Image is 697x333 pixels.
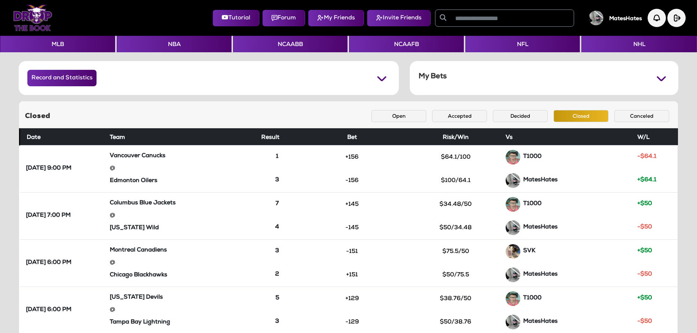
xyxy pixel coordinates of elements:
[258,128,296,145] th: Result
[506,220,520,235] img: hIZp8s1qT+F9nasn0Gojk4AAAAAElFTkSuQmCC
[428,269,483,281] button: $50/75.5
[419,72,447,81] h5: My Bets
[648,9,666,27] img: Notification
[523,248,535,254] strong: SVK
[614,110,669,122] button: Canceled
[275,319,279,325] strong: 3
[506,244,520,259] img: GGTJwxpDP8f4YzxztqnhC4AAAAASUVORK5CYII=
[506,315,520,329] img: hIZp8s1qT+F9nasn0Gojk4AAAAAElFTkSuQmCC
[371,110,426,122] button: Open
[506,173,520,188] img: hIZp8s1qT+F9nasn0Gojk4AAAAAElFTkSuQmCC
[110,225,159,231] strong: [US_STATE] Wild
[276,154,278,160] strong: 1
[428,174,483,187] button: $100/64.1
[110,178,157,184] strong: Edmonton Oilers
[554,110,608,122] button: Closed
[637,319,652,325] strong: -$50
[325,151,379,163] button: +156
[609,16,642,22] h5: MatesHates
[26,165,71,173] strong: [DATE] 9:00 PM
[428,316,483,328] button: $50/38.76
[428,245,483,258] button: $75.5/50
[25,112,50,121] h5: Closed
[523,319,558,325] strong: MatesHates
[506,291,520,306] img: 9k=
[523,154,542,160] strong: T1000
[233,36,348,52] button: NCAABB
[275,272,279,277] strong: 2
[637,295,652,301] strong: +$50
[110,295,163,300] strong: [US_STATE] Devils
[428,198,483,211] button: $34.48/50
[637,201,652,207] strong: +$50
[110,272,167,278] strong: Chicago Blackhawks
[296,128,408,145] th: Bet
[13,5,52,31] img: Logo
[428,222,483,234] button: $50/34.48
[275,224,279,230] strong: 4
[110,303,256,317] div: @
[523,177,558,183] strong: MatesHates
[110,200,176,206] strong: Columbus Blue Jackets
[262,10,305,26] button: Forum
[523,295,542,301] strong: T1000
[523,201,542,207] strong: T1000
[110,247,167,253] strong: Montreal Canadiens
[26,212,71,220] strong: [DATE] 7:00 PM
[637,154,656,160] strong: -$64.1
[325,174,379,187] button: -156
[523,224,558,230] strong: MatesHates
[325,292,379,305] button: +129
[107,128,259,145] th: Team
[637,177,656,183] strong: +$64.1
[275,177,279,183] strong: 3
[26,259,71,267] strong: [DATE] 6:00 PM
[637,248,652,254] strong: +$50
[110,256,256,270] div: @
[276,201,279,207] strong: 7
[581,36,697,52] button: NHL
[110,209,256,223] div: @
[110,153,165,159] strong: Vancouver Canucks
[637,224,652,230] strong: -$50
[308,10,364,26] button: My Friends
[465,36,580,52] button: NFL
[367,10,431,26] button: Invite Friends
[493,110,548,122] button: Decided
[503,128,634,145] th: Vs
[408,128,503,145] th: Risk/Win
[117,36,231,52] button: NBA
[110,319,170,325] strong: Tampa Bay Lightning
[428,292,483,305] button: $38.76/50
[325,269,379,281] button: +151
[27,70,97,86] button: Record and Statistics
[325,316,379,328] button: -129
[589,11,603,25] img: User
[325,198,379,211] button: +145
[428,151,483,163] button: $64.1/100
[20,128,107,145] th: Date
[506,268,520,282] img: hIZp8s1qT+F9nasn0Gojk4AAAAAElFTkSuQmCC
[349,36,464,52] button: NCAAFB
[506,150,520,164] img: 9k=
[634,128,678,145] th: W/L
[276,295,279,301] strong: 5
[523,272,558,277] strong: MatesHates
[506,197,520,212] img: 9k=
[26,306,71,314] strong: [DATE] 6:00 PM
[637,272,652,277] strong: -$50
[110,162,256,176] div: @
[325,245,379,258] button: -151
[275,248,279,254] strong: 3
[432,110,487,122] button: Accepted
[213,10,259,26] button: Tutorial
[325,222,379,234] button: -145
